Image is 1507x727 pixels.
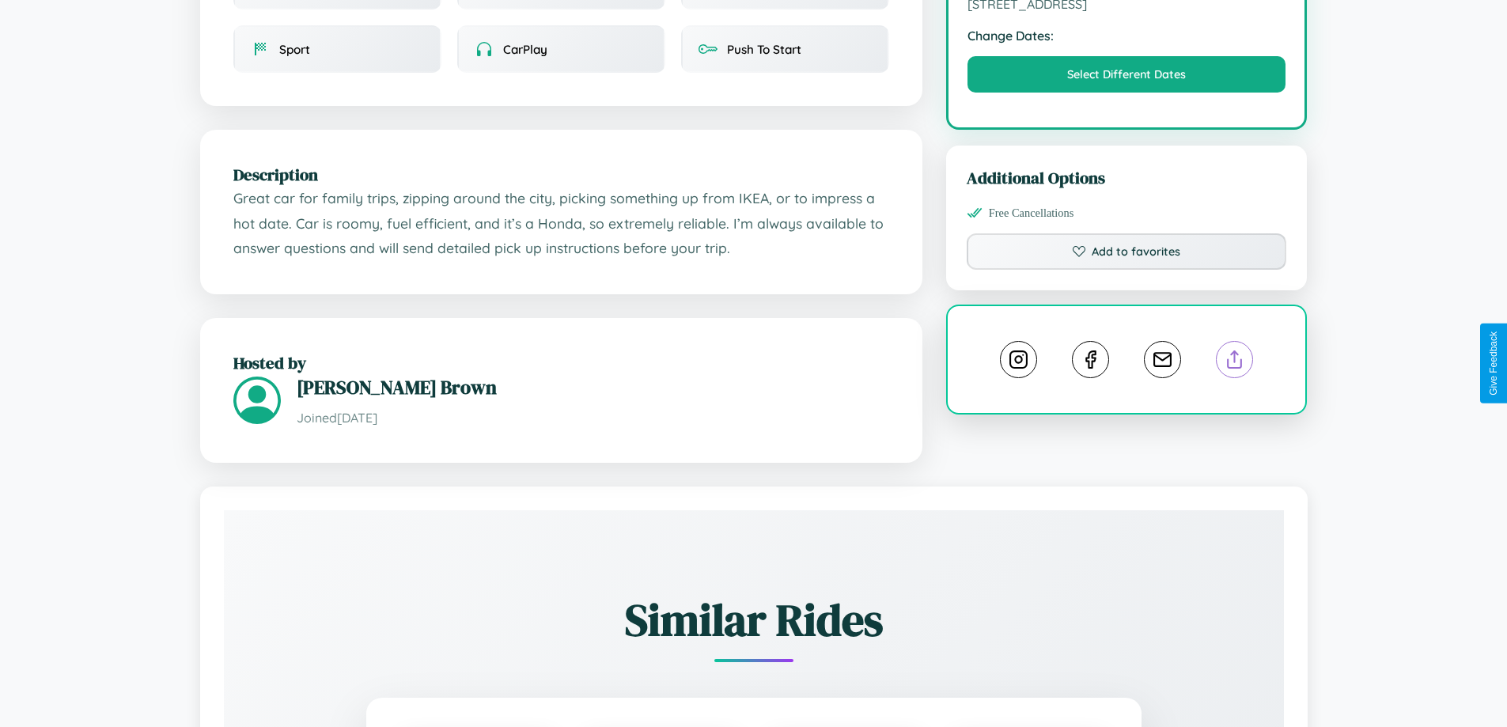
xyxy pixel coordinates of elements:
p: Great car for family trips, zipping around the city, picking something up from IKEA, or to impres... [233,186,889,261]
h2: Hosted by [233,351,889,374]
span: Free Cancellations [989,206,1074,220]
h2: Similar Rides [279,589,1229,650]
span: Sport [279,42,310,57]
button: Add to favorites [967,233,1287,270]
button: Select Different Dates [967,56,1286,93]
span: CarPlay [503,42,547,57]
span: Push To Start [727,42,801,57]
h3: [PERSON_NAME] Brown [297,374,889,400]
strong: Change Dates: [967,28,1286,44]
div: Give Feedback [1488,331,1499,396]
h3: Additional Options [967,166,1287,189]
p: Joined [DATE] [297,407,889,430]
h2: Description [233,163,889,186]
